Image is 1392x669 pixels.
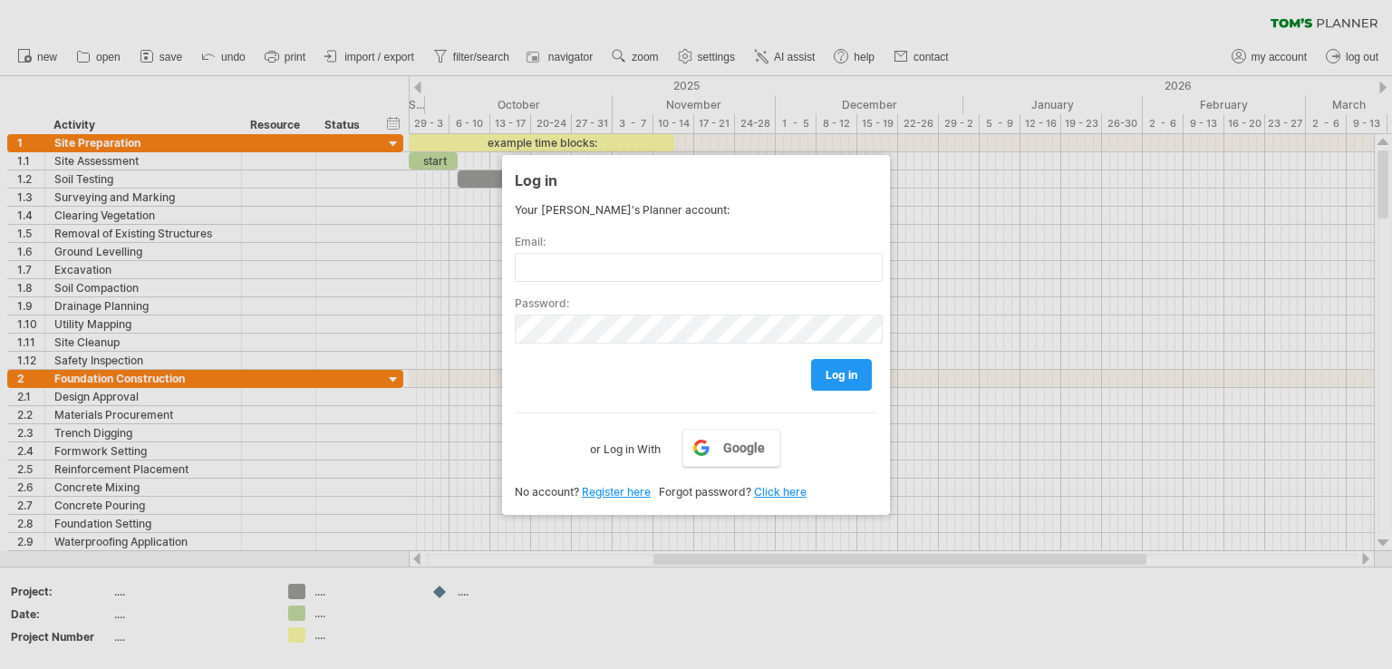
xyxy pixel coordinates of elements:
a: Google [682,429,780,467]
span: log in [826,368,857,382]
div: Your [PERSON_NAME]'s Planner account: [515,203,877,217]
label: Password: [515,296,877,310]
span: No account? [515,485,579,499]
a: Click here [754,485,807,499]
label: Email: [515,235,877,248]
a: Register here [582,485,651,499]
span: Google [723,441,765,455]
label: or Log in With [590,429,661,460]
span: Forgot password? [659,485,751,499]
a: log in [811,359,872,391]
div: Log in [515,163,877,196]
